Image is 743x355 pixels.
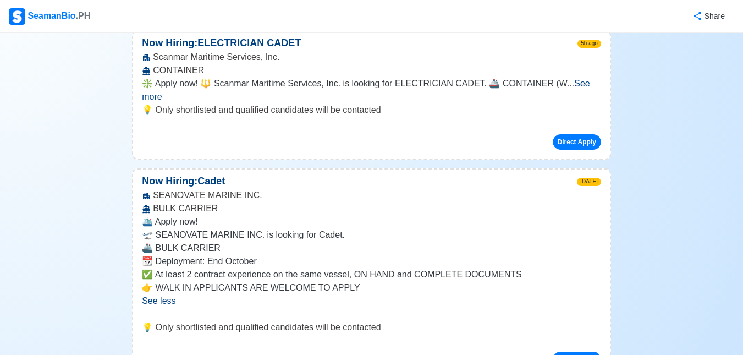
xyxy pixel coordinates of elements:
div: SEANOVATE MARINE INC. BULK CARRIER [133,189,610,215]
div: SeamanBio [9,8,90,25]
span: See more [142,79,590,101]
button: Share [681,6,734,27]
p: 📆 Deployment: End October [142,255,601,268]
span: ... [142,79,590,101]
button: Direct Apply [553,134,601,150]
span: .PH [76,11,91,20]
p: 🚢 BULK CARRIER [142,242,601,255]
div: Scanmar Maritime Services, Inc. CONTAINER [133,51,610,77]
span: [DATE] [577,178,601,186]
p: Now Hiring: ELECTRICIAN CADET [133,36,310,51]
span: See less [142,296,175,305]
p: 🛫 SEANOVATE MARINE INC. is looking for Cadet. [142,228,601,242]
span: 5h ago [577,40,601,48]
p: ✅ At least 2 contract experience on the same vessel, ON HAND and COMPLETE DOCUMENTS [142,268,601,281]
p: 👉 WALK IN APPLICANTS ARE WELCOME TO APPLY [142,281,601,294]
p: 💡 Only shortlisted and qualified candidates will be contacted [142,321,601,334]
img: Logo [9,8,25,25]
p: 🛳️ Apply now! [142,215,601,228]
p: Now Hiring: Cadet [133,174,234,189]
span: ❇️ Apply now! 🔱 Scanmar Maritime Services, Inc. is looking for ELECTRICIAN CADET. 🚢 CONTAINER (W [142,79,567,88]
p: 💡 Only shortlisted and qualified candidates will be contacted [142,103,601,117]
